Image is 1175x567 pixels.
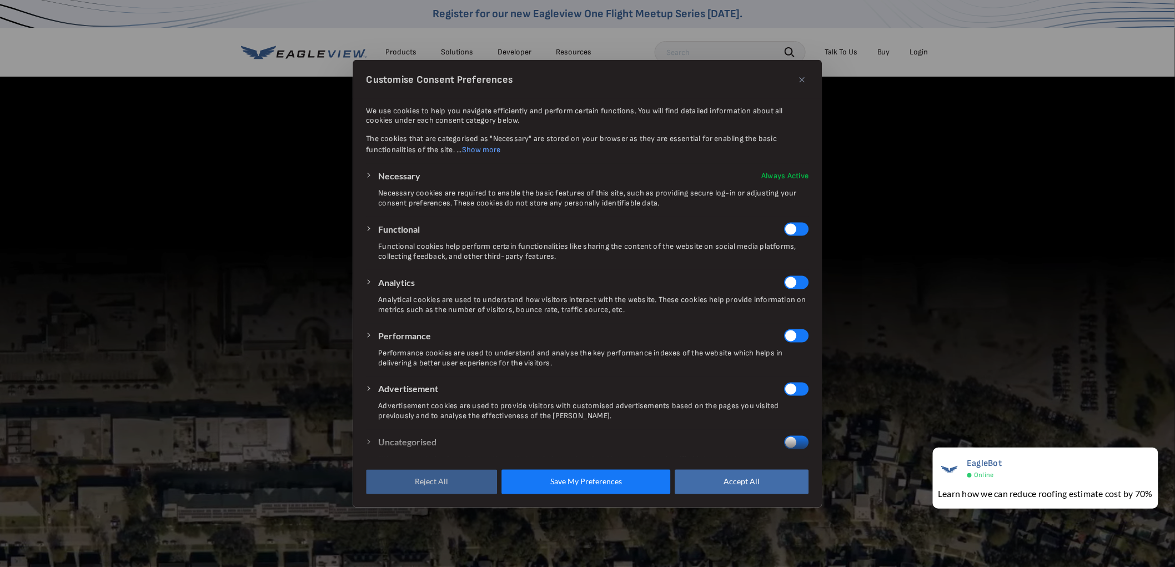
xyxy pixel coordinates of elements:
[379,188,809,208] p: Necessary cookies are required to enable the basic features of this site, such as providing secur...
[800,77,805,82] img: Close
[975,471,994,479] span: Online
[462,143,500,157] button: Show more
[379,169,421,183] button: Necessary
[785,223,809,236] input: Disable Functional
[379,276,415,289] button: Analytics
[379,329,431,343] button: Performance
[379,383,439,396] button: Advertisement
[379,242,809,261] p: Functional cookies help perform certain functionalities like sharing the content of the website o...
[379,223,420,236] button: Functional
[366,73,513,86] span: Customise Consent Preferences
[366,470,498,494] button: Reject All
[761,169,809,183] span: Always Active
[967,458,1002,469] span: EagleBot
[366,106,809,125] p: We use cookies to help you navigate efficiently and perform certain functions. You will find deta...
[675,470,809,494] button: Accept All
[501,470,671,494] button: Save My Preferences
[785,383,809,396] input: Disable Advertisement
[938,487,1153,500] div: Learn how we can reduce roofing estimate cost by 70%
[785,276,809,289] input: Disable Analytics
[379,295,809,314] p: Analytical cookies are used to understand how visitors interact with the website. These cookies h...
[796,73,809,86] button: Close
[379,348,809,368] p: Performance cookies are used to understand and analyse the key performance indexes of the website...
[938,458,961,480] img: EagleBot
[353,59,822,508] div: Customise Consent Preferences
[379,402,809,421] p: Advertisement cookies are used to provide visitors with customised advertisements based on the pa...
[366,133,809,157] p: The cookies that are categorised as "Necessary" are stored on your browser as they are essential ...
[785,329,809,343] input: Disable Performance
